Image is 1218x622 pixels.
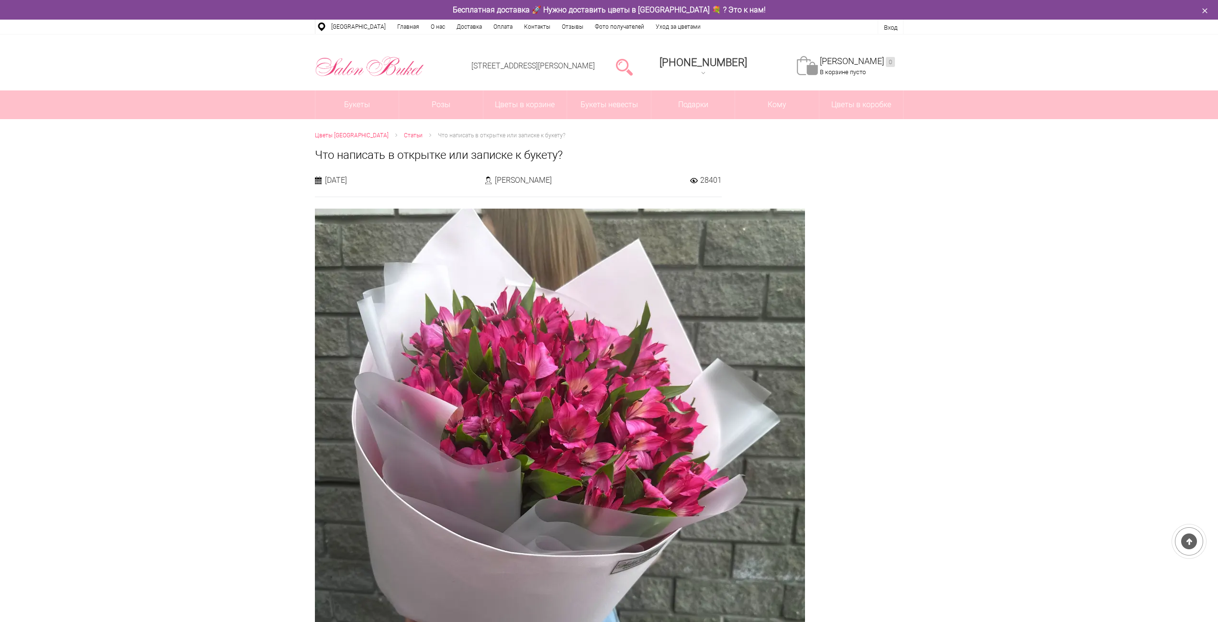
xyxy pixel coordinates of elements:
[404,131,423,141] a: Статьи
[315,90,399,119] a: Букеты
[819,90,903,119] a: Цветы в коробке
[483,90,567,119] a: Цветы в корзине
[650,20,706,34] a: Уход за цветами
[391,20,425,34] a: Главная
[884,24,897,31] a: Вход
[315,131,389,141] a: Цветы [GEOGRAPHIC_DATA]
[425,20,451,34] a: О нас
[820,56,895,67] a: [PERSON_NAME]
[399,90,483,119] a: Розы
[589,20,650,34] a: Фото получателей
[495,175,552,185] span: [PERSON_NAME]
[886,57,895,67] ins: 0
[451,20,488,34] a: Доставка
[735,90,819,119] span: Кому
[700,175,722,185] span: 28401
[315,146,904,164] h1: Что написать в открытке или записке к букету?
[659,56,747,68] span: [PHONE_NUMBER]
[325,20,391,34] a: [GEOGRAPHIC_DATA]
[325,175,347,185] span: [DATE]
[315,132,389,139] span: Цветы [GEOGRAPHIC_DATA]
[518,20,556,34] a: Контакты
[404,132,423,139] span: Статьи
[651,90,735,119] a: Подарки
[438,132,565,139] span: Что написать в открытке или записке к букету?
[315,54,425,79] img: Цветы Нижний Новгород
[308,5,911,15] div: Бесплатная доставка 🚀 Нужно доставить цветы в [GEOGRAPHIC_DATA] 💐 ? Это к нам!
[488,20,518,34] a: Оплата
[654,53,753,80] a: [PHONE_NUMBER]
[567,90,651,119] a: Букеты невесты
[556,20,589,34] a: Отзывы
[471,61,595,70] a: [STREET_ADDRESS][PERSON_NAME]
[820,68,866,76] span: В корзине пусто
